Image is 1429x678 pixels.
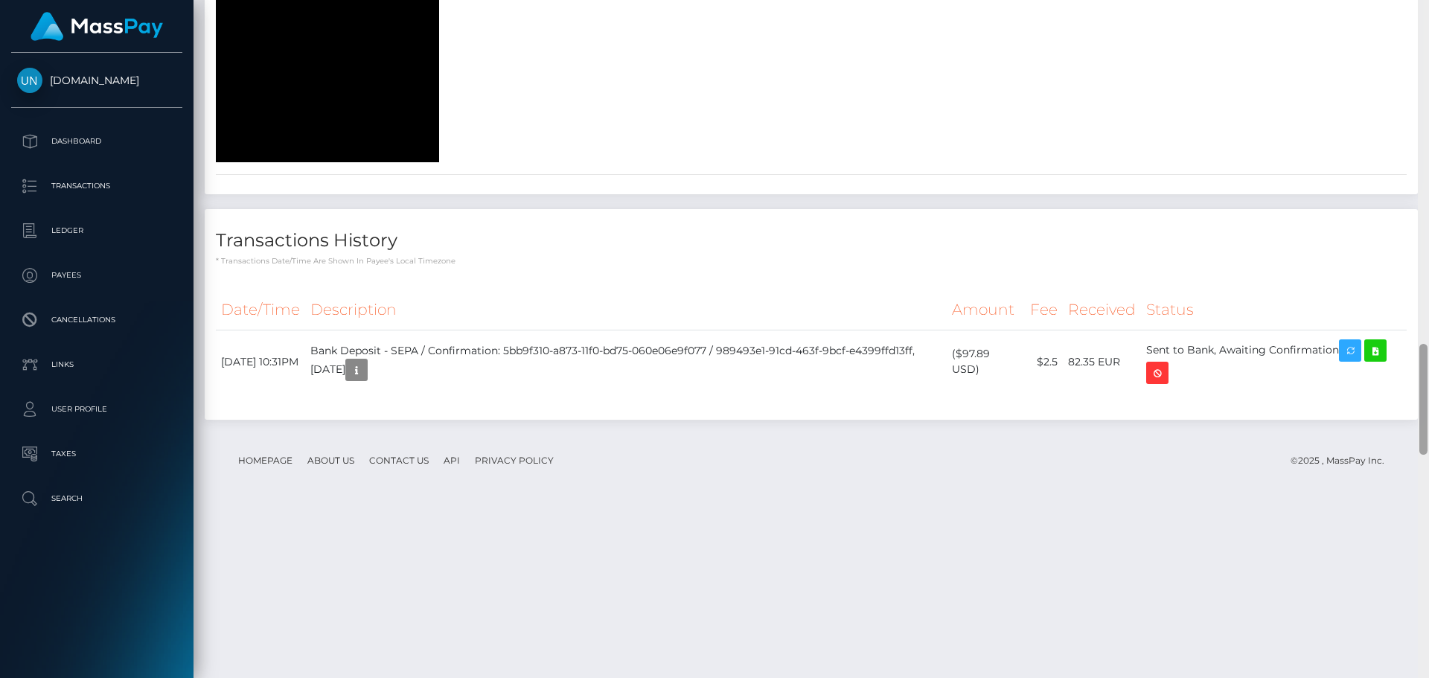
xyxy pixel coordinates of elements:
a: Privacy Policy [469,449,560,472]
td: Sent to Bank, Awaiting Confirmation [1141,330,1407,394]
p: User Profile [17,398,176,420]
h4: Transactions History [216,228,1407,254]
td: Bank Deposit - SEPA / Confirmation: 5bb9f310-a873-11f0-bd75-060e06e9f077 / 989493e1-91cd-463f-9bc... [305,330,947,394]
p: Ledger [17,220,176,242]
p: Taxes [17,443,176,465]
a: Homepage [232,449,298,472]
td: [DATE] 10:31PM [216,330,305,394]
a: Payees [11,257,182,294]
th: Amount [947,290,1026,330]
p: Dashboard [17,130,176,153]
a: API [438,449,466,472]
p: Cancellations [17,309,176,331]
p: Payees [17,264,176,287]
div: © 2025 , MassPay Inc. [1291,452,1396,469]
a: Cancellations [11,301,182,339]
p: Links [17,354,176,376]
span: [DOMAIN_NAME] [11,74,182,87]
a: Taxes [11,435,182,473]
p: Transactions [17,175,176,197]
th: Date/Time [216,290,305,330]
th: Received [1063,290,1141,330]
a: Dashboard [11,123,182,160]
a: Links [11,346,182,383]
th: Status [1141,290,1407,330]
a: Ledger [11,212,182,249]
a: Search [11,480,182,517]
td: ($97.89 USD) [947,330,1026,394]
img: MassPay Logo [31,12,163,41]
th: Description [305,290,947,330]
a: About Us [301,449,360,472]
a: Transactions [11,167,182,205]
p: Search [17,487,176,510]
a: Contact Us [363,449,435,472]
a: User Profile [11,391,182,428]
img: Unlockt.me [17,68,42,93]
th: Fee [1025,290,1063,330]
p: * Transactions date/time are shown in payee's local timezone [216,255,1407,266]
td: 82.35 EUR [1063,330,1141,394]
td: $2.5 [1025,330,1063,394]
